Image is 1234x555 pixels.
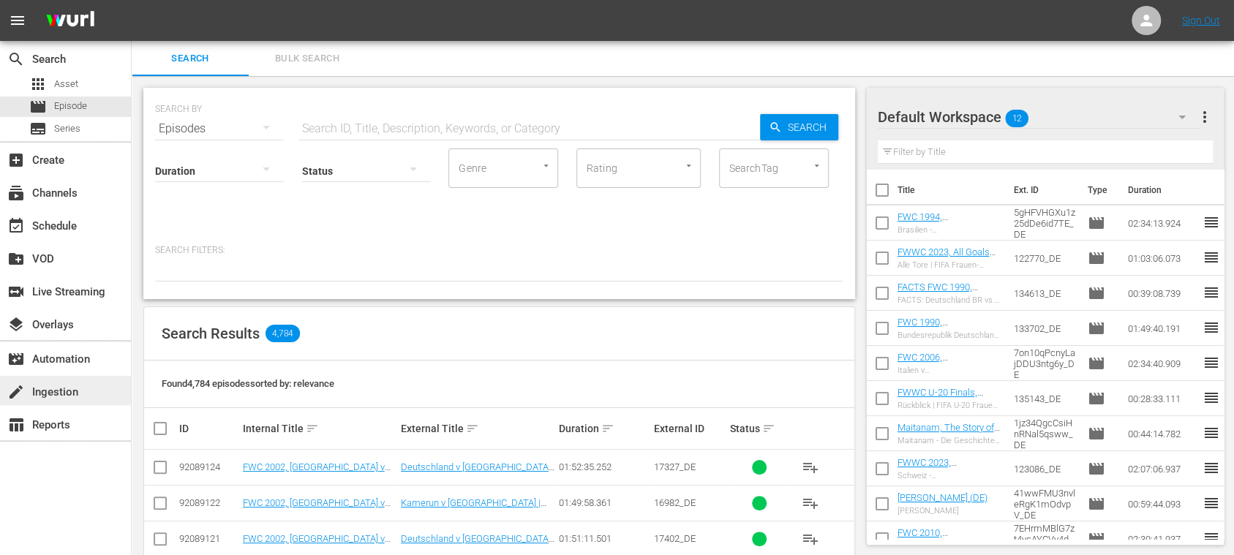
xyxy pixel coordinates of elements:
div: Brasilien - [GEOGRAPHIC_DATA] | Finale | FIFA Fussball-Weltmeisterschaft USA 1994™ | Spiel in vol... [898,225,1002,235]
span: Overlays [7,316,25,333]
button: playlist_add [793,486,828,521]
span: Episode [1087,495,1105,513]
div: 92089124 [179,461,238,472]
a: FWWC 2023, [GEOGRAPHIC_DATA] v [GEOGRAPHIC_DATA] ([GEOGRAPHIC_DATA]) [898,457,993,501]
a: FWC 1994, [GEOGRAPHIC_DATA] v [GEOGRAPHIC_DATA], Final - FMR (DE) [898,211,993,255]
td: 135143_DE [1008,381,1082,416]
div: Status [730,420,789,437]
a: FWWC 2023, All Goals (DE) [898,246,996,268]
span: 4,784 [266,325,300,342]
span: playlist_add [802,494,819,512]
span: Episode [1087,284,1105,302]
span: 17327_DE [654,461,696,472]
div: [PERSON_NAME] [898,506,987,516]
td: 01:49:40.191 [1121,311,1202,346]
span: reorder [1202,529,1219,547]
div: External Title [401,420,554,437]
span: Episode [54,99,87,113]
a: FWC 2006, [GEOGRAPHIC_DATA] v [GEOGRAPHIC_DATA], Final - FMR (DE) [898,352,993,396]
td: 02:07:06.937 [1121,451,1202,486]
span: Episode [1087,530,1105,548]
a: [PERSON_NAME] (DE) [898,492,987,503]
td: 7on10qPcnyLajDDU3ntg6y_DE [1008,346,1082,381]
div: FACTS: Deutschland BR vs. [GEOGRAPHIC_DATA] | [GEOGRAPHIC_DATA] 1990 [898,295,1002,305]
span: 16982_DE [654,497,696,508]
div: Bundesrepublik Deutschland - Tschechoslowakei | Viertelfinale | FIFA Fussball-Weltmeisterschaft I... [898,331,1002,340]
span: reorder [1202,284,1219,301]
span: 12 [1005,103,1028,134]
div: 01:49:58.361 [559,497,650,508]
th: Type [1078,170,1118,211]
span: reorder [1202,214,1219,231]
button: Open [810,159,824,173]
div: 92089121 [179,533,238,544]
p: Search Filters: [155,244,843,257]
div: 92089122 [179,497,238,508]
span: Episode [1087,355,1105,372]
span: Create [7,151,25,169]
span: reorder [1202,459,1219,477]
td: 1jz34QgcCsiHnRNal5qsww_DE [1008,416,1082,451]
span: sort [601,422,614,435]
a: Deutschland v [GEOGRAPHIC_DATA] | Achtelfinale | FIFA Fussball-Weltmeisterschaft Korea/[GEOGRAPHI... [401,461,554,516]
span: more_vert [1195,108,1213,126]
div: Alle Tore | FIFA Frauen-Weltmeisterschaft [GEOGRAPHIC_DATA] & [GEOGRAPHIC_DATA] 2023™ [898,260,1002,270]
div: Duration [559,420,650,437]
div: 01:51:11.501 [559,533,650,544]
span: reorder [1202,389,1219,407]
button: Open [539,159,553,173]
td: 133702_DE [1008,311,1082,346]
span: Found 4,784 episodes sorted by: relevance [162,378,334,389]
span: Episode [1087,320,1105,337]
span: sort [762,422,775,435]
th: Duration [1118,170,1206,211]
span: Episode [1087,425,1105,442]
button: Search [760,114,838,140]
span: reorder [1202,494,1219,512]
span: Episode [1087,249,1105,267]
a: Sign Out [1182,15,1220,26]
a: FACTS FWC 1990, [GEOGRAPHIC_DATA] v [GEOGRAPHIC_DATA] (DE) [898,282,993,325]
th: Ext. ID [1005,170,1078,211]
a: Kamerun v [GEOGRAPHIC_DATA] | Gruppe E | FIFA Fussball-Weltmeisterschaft Korea/[GEOGRAPHIC_DATA] ... [401,497,550,552]
span: Bulk Search [257,50,357,67]
span: Search [7,50,25,68]
span: 17402_DE [654,533,696,544]
div: External ID [654,423,726,434]
span: VOD [7,250,25,268]
span: sort [306,422,319,435]
td: 00:39:08.739 [1121,276,1202,311]
span: playlist_add [802,458,819,476]
span: reorder [1202,424,1219,442]
td: 00:44:14.782 [1121,416,1202,451]
div: Schweiz - [GEOGRAPHIC_DATA] | Achtelfinale | FIFA Frauen-Weltmeisterschaft Australien & Neuseelan... [898,471,1002,480]
a: FWC 2002, [GEOGRAPHIC_DATA] v [GEOGRAPHIC_DATA], Round of 16 - FMR (DE) [243,461,391,494]
button: playlist_add [793,450,828,485]
img: ans4CAIJ8jUAAAAAAAAAAAAAAAAAAAAAAAAgQb4GAAAAAAAAAAAAAAAAAAAAAAAAJMjXAAAAAAAAAAAAAAAAAAAAAAAAgAT5G... [35,4,105,38]
div: ID [179,423,238,434]
span: Episode [1087,214,1105,232]
td: 00:59:44.093 [1121,486,1202,521]
a: Maitanam, The Story of Football in [GEOGRAPHIC_DATA] ([GEOGRAPHIC_DATA]) [898,422,1000,466]
td: 5gHFVHGXu1z25dDe6id7TE_DE [1008,205,1082,241]
div: Italien v [GEOGRAPHIC_DATA] | Finale | FIFA Fussball-Weltmeisterschaft Deutschland 2006™ | Spiel ... [898,366,1002,375]
td: 02:34:13.924 [1121,205,1202,241]
span: menu [9,12,26,29]
td: 02:34:40.909 [1121,346,1202,381]
span: Reports [7,416,25,434]
div: 01:52:35.252 [559,461,650,472]
span: Search [140,50,240,67]
span: Episode [29,98,47,116]
span: Ingestion [7,383,25,401]
button: more_vert [1195,99,1213,135]
td: 41wwFMU3nvleRgK1mOdvpV_DE [1008,486,1082,521]
a: FWC 1990, [GEOGRAPHIC_DATA] FR v [GEOGRAPHIC_DATA], Quarter-Finals - FMR (DE) [898,317,1002,360]
span: Search [782,114,838,140]
td: 123086_DE [1008,451,1082,486]
a: FWC 2002, [GEOGRAPHIC_DATA] v [GEOGRAPHIC_DATA], Group Stage - FMR (DE) [243,497,392,530]
span: Channels [7,184,25,202]
td: 01:03:06.073 [1121,241,1202,276]
td: 122770_DE [1008,241,1082,276]
div: Internal Title [243,420,396,437]
span: Series [54,121,80,136]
